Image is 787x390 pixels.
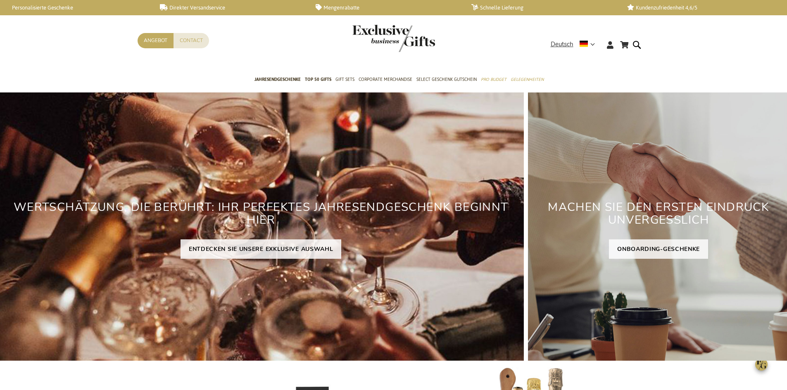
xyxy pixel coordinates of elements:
a: Corporate Merchandise [359,70,412,90]
a: Jahresendgeschenke [254,70,301,90]
a: Direkter Versandservice [160,4,302,11]
img: Exclusive Business gifts logo [352,25,435,52]
a: Mengenrabatte [316,4,458,11]
a: ONBOARDING-GESCHENKE [609,239,708,259]
span: Jahresendgeschenke [254,75,301,84]
a: Contact [174,33,209,48]
a: ENTDECKEN SIE UNSERE EXKLUSIVE AUSWAHL [181,239,342,259]
a: Pro Budget [481,70,506,90]
span: TOP 50 Gifts [305,75,331,84]
span: Corporate Merchandise [359,75,412,84]
a: Angebot [138,33,174,48]
a: Gift Sets [335,70,354,90]
span: Pro Budget [481,75,506,84]
span: Gift Sets [335,75,354,84]
span: Deutsch [551,40,573,49]
a: Gelegenheiten [511,70,544,90]
span: Select Geschenk Gutschein [416,75,477,84]
a: store logo [352,25,394,52]
a: TOP 50 Gifts [305,70,331,90]
a: Select Geschenk Gutschein [416,70,477,90]
a: Schnelle Lieferung [471,4,614,11]
a: Personalisierte Geschenke [4,4,147,11]
a: Kundenzufriedenheit 4,6/5 [627,4,770,11]
span: Gelegenheiten [511,75,544,84]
